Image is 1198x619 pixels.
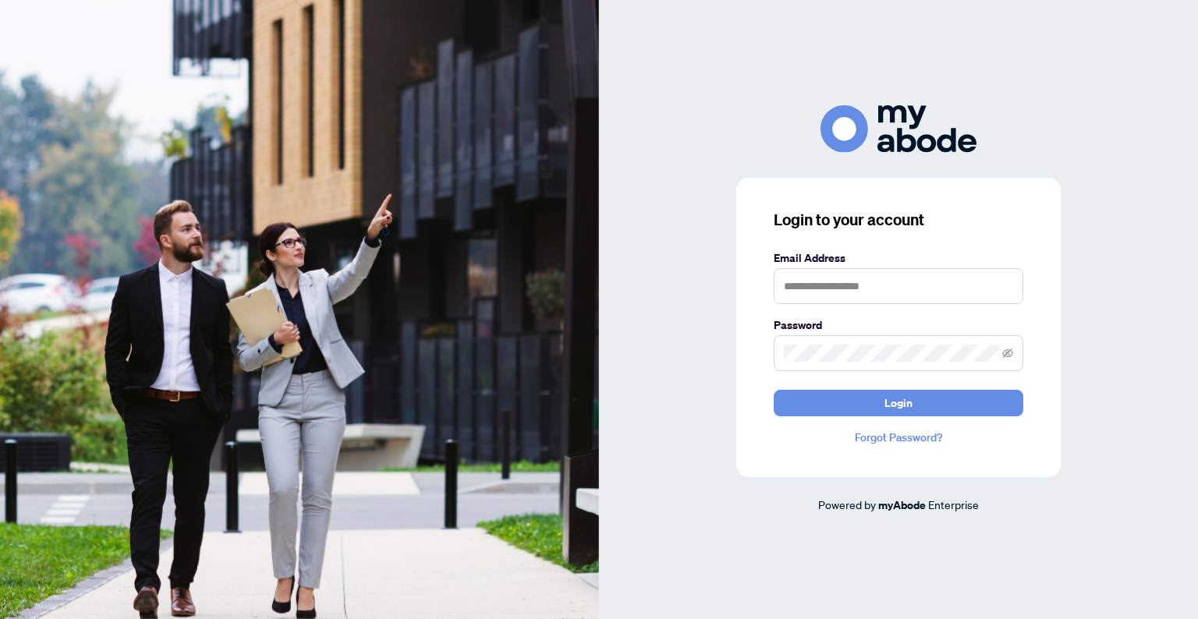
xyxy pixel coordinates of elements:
img: ma-logo [821,105,976,153]
label: Password [774,317,1023,334]
span: Powered by [818,497,876,511]
button: Login [774,390,1023,416]
label: Email Address [774,249,1023,267]
span: Login [884,391,913,416]
span: eye-invisible [1002,348,1013,359]
h3: Login to your account [774,209,1023,231]
a: Forgot Password? [774,429,1023,446]
span: Enterprise [928,497,979,511]
a: myAbode [878,497,926,514]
